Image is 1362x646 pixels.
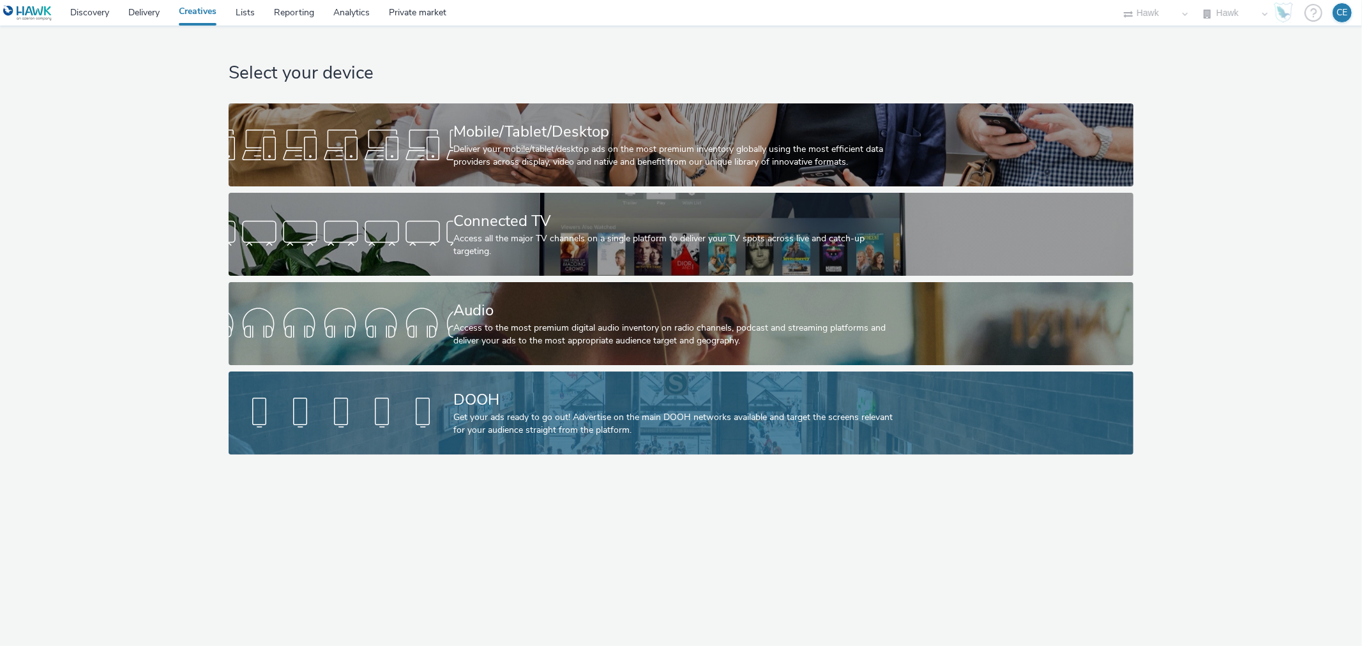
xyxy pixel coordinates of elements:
a: DOOHGet your ads ready to go out! Advertise on the main DOOH networks available and target the sc... [229,372,1133,454]
img: Hawk Academy [1274,3,1293,23]
img: undefined Logo [3,5,52,21]
a: Mobile/Tablet/DesktopDeliver your mobile/tablet/desktop ads on the most premium inventory globall... [229,103,1133,186]
h1: Select your device [229,61,1133,86]
div: Audio [453,299,904,322]
div: DOOH [453,389,904,411]
a: Connected TVAccess all the major TV channels on a single platform to deliver your TV spots across... [229,193,1133,276]
div: Deliver your mobile/tablet/desktop ads on the most premium inventory globally using the most effi... [453,143,904,169]
div: Connected TV [453,210,904,232]
a: AudioAccess to the most premium digital audio inventory on radio channels, podcast and streaming ... [229,282,1133,365]
a: Hawk Academy [1274,3,1298,23]
div: Access to the most premium digital audio inventory on radio channels, podcast and streaming platf... [453,322,904,348]
div: CE [1337,3,1348,22]
div: Access all the major TV channels on a single platform to deliver your TV spots across live and ca... [453,232,904,259]
div: Mobile/Tablet/Desktop [453,121,904,143]
div: Get your ads ready to go out! Advertise on the main DOOH networks available and target the screen... [453,411,904,437]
